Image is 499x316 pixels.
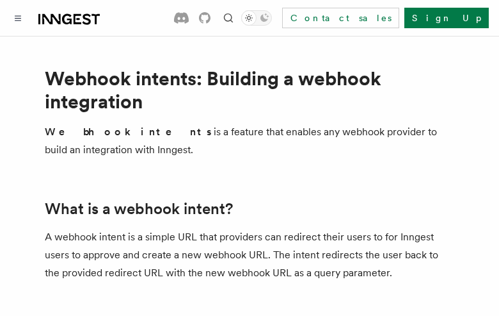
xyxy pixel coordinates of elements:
[404,8,489,28] a: Sign Up
[221,10,236,26] button: Find something...
[45,200,233,218] a: What is a webhook intent?
[45,228,454,282] p: A webhook intent is a simple URL that providers can redirect their users to for Inngest users to ...
[45,123,454,159] p: is a feature that enables any webhook provider to build an integration with Inngest.
[45,126,214,138] strong: Webhook intents
[241,10,272,26] button: Toggle dark mode
[45,67,454,113] h1: Webhook intents: Building a webhook integration
[10,10,26,26] button: Toggle navigation
[282,8,399,28] a: Contact sales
